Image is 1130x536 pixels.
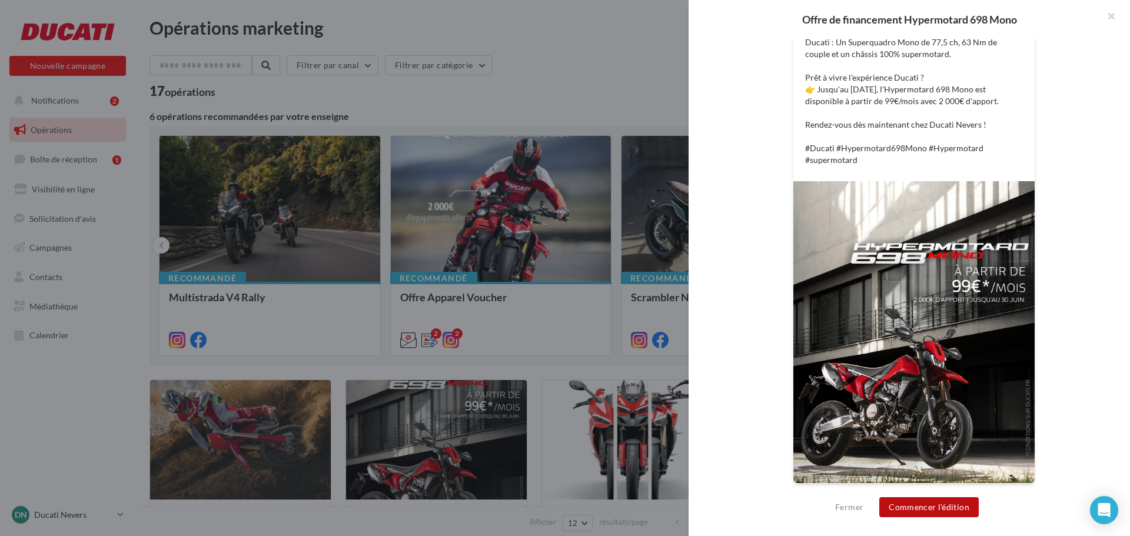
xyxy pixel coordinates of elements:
[830,500,868,514] button: Fermer
[793,484,1035,499] div: La prévisualisation est non-contractuelle
[1090,496,1118,524] div: Open Intercom Messenger
[879,497,979,517] button: Commencer l'édition
[707,14,1111,25] div: Offre de financement Hypermotard 698 Mono
[805,13,1023,166] p: 🔥Osez l’adrénaline pure avec le nouvel Hypermotard 698 Mono , le tout premier Supermotard monocyl...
